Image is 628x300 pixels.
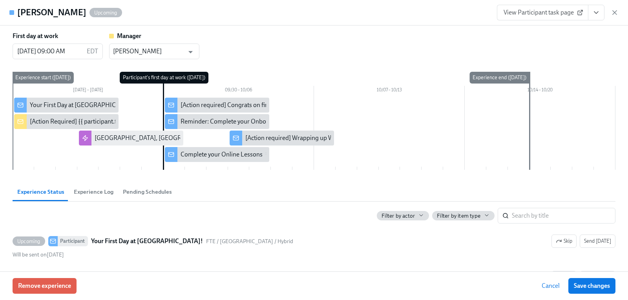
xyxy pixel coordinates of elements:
span: Upcoming [89,10,122,16]
div: Reminder: Complete your Onboarding Tasks [181,117,300,126]
div: Your First Day at [GEOGRAPHIC_DATA]! [30,101,138,109]
span: Save changes [574,282,610,290]
button: UpcomingParticipantYour First Day at [GEOGRAPHIC_DATA]!FTE / [GEOGRAPHIC_DATA] / HybridSkipWill b... [580,235,615,248]
div: 10/14 – 10/20 [465,86,615,96]
a: View Participant task page [497,5,588,20]
button: Filter by actor [377,211,429,220]
label: First day at work [13,32,58,40]
p: EDT [87,47,98,56]
span: Upcoming [13,238,45,244]
span: Skip [556,237,572,245]
button: Open [184,46,197,58]
span: Filter by actor [382,212,415,220]
button: Cancel [536,278,565,294]
button: View task page [588,5,604,20]
span: Pending Schedules [123,187,172,196]
div: Experience start ([DATE]) [12,72,74,84]
div: [Action Required] {{ participant.firstName }}’s First Day and Welcoming Them to Etsy [30,117,255,126]
div: Experience end ([DATE]) [469,72,529,84]
span: Send [DATE] [584,237,611,245]
strong: Manager [117,32,141,40]
span: Experience Log [74,187,113,196]
span: Cancel [542,282,560,290]
div: [GEOGRAPHIC_DATA], [GEOGRAPHIC_DATA], [GEOGRAPHIC_DATA] Orientation Sessions [95,134,340,142]
button: UpcomingParticipantYour First Day at [GEOGRAPHIC_DATA]!FTE / [GEOGRAPHIC_DATA] / HybridSend [DATE... [551,235,577,248]
div: 10/07 – 10/13 [314,86,465,96]
span: Experience Status [17,187,64,196]
button: UpcomingManager[Action Required] [PERSON_NAME]’s First Day and Welcoming Them to EtsyFTE / [GEOGR... [551,271,577,284]
span: This message uses the "FTE / Brooklyn / Hybrid" audience [206,238,293,245]
span: Remove experience [18,282,71,290]
h4: [PERSON_NAME] [17,7,86,18]
div: [Action required] Wrapping up Week One! [245,134,358,142]
button: UpcomingManager[Action Required] [PERSON_NAME]’s First Day and Welcoming Them to EtsyFTE / [GEOGR... [580,271,615,284]
div: Complete your Online Lessons [181,150,263,159]
span: Filter by item type [437,212,480,220]
strong: Your First Day at [GEOGRAPHIC_DATA]! [91,236,203,246]
input: Search by title [512,208,615,224]
button: Filter by item type [432,211,495,220]
span: Slack [266,150,272,159]
div: [Action required] Congrats on finishing your first day! [181,101,323,109]
div: Participant [58,236,88,246]
span: View Participant task page [504,9,582,16]
div: [DATE] – [DATE] [13,86,163,96]
span: Tuesday, September 23rd 2025, 9:00 am [13,251,64,258]
div: 09/30 – 10/06 [163,86,314,96]
button: Save changes [568,278,615,294]
button: Remove experience [13,278,77,294]
div: Participant's first day at work ([DATE]) [120,72,208,84]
